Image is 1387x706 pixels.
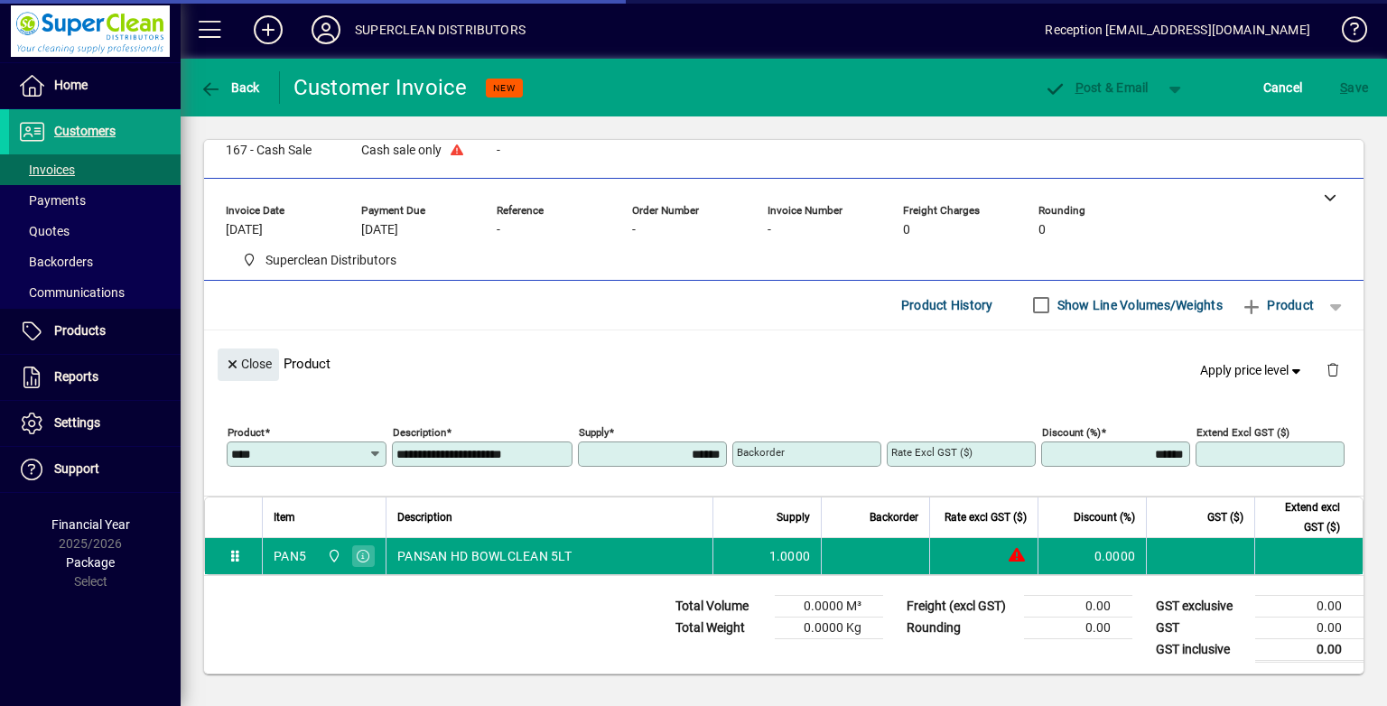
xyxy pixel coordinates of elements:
[9,154,181,185] a: Invoices
[54,78,88,92] span: Home
[1024,595,1132,617] td: 0.00
[18,285,125,300] span: Communications
[1075,80,1084,95] span: P
[632,223,636,237] span: -
[9,277,181,308] a: Communications
[870,507,918,527] span: Backorder
[322,546,343,566] span: Superclean Distributors
[1038,538,1146,574] td: 0.0000
[493,82,516,94] span: NEW
[579,425,609,438] mat-label: Supply
[274,507,295,527] span: Item
[1259,71,1308,104] button: Cancel
[54,323,106,338] span: Products
[293,73,468,102] div: Customer Invoice
[397,547,572,565] span: PANSAN HD BOWLCLEAN 5LT
[1263,73,1303,102] span: Cancel
[775,595,883,617] td: 0.0000 M³
[1241,291,1314,320] span: Product
[1147,638,1255,661] td: GST inclusive
[235,249,404,272] span: Superclean Distributors
[1196,425,1289,438] mat-label: Extend excl GST ($)
[1044,80,1149,95] span: ost & Email
[9,246,181,277] a: Backorders
[769,547,811,565] span: 1.0000
[213,356,284,372] app-page-header-button: Close
[239,14,297,46] button: Add
[1054,296,1223,314] label: Show Line Volumes/Weights
[666,595,775,617] td: Total Volume
[1311,361,1354,377] app-page-header-button: Delete
[1340,80,1347,95] span: S
[1232,289,1323,321] button: Product
[1045,15,1310,44] div: Reception [EMAIL_ADDRESS][DOMAIN_NAME]
[225,349,272,379] span: Close
[265,251,396,270] span: Superclean Distributors
[9,401,181,446] a: Settings
[226,144,312,158] span: 167 - Cash Sale
[903,223,910,237] span: 0
[9,216,181,246] a: Quotes
[891,446,973,459] mat-label: Rate excl GST ($)
[397,507,452,527] span: Description
[218,348,279,381] button: Close
[898,595,1024,617] td: Freight (excl GST)
[1328,4,1364,62] a: Knowledge Base
[1266,497,1340,537] span: Extend excl GST ($)
[18,163,75,177] span: Invoices
[1255,638,1364,661] td: 0.00
[361,144,442,158] span: Cash sale only
[228,425,265,438] mat-label: Product
[497,144,500,158] span: -
[355,15,526,44] div: SUPERCLEAN DISTRIBUTORS
[898,617,1024,638] td: Rounding
[51,517,130,532] span: Financial Year
[1147,617,1255,638] td: GST
[945,507,1027,527] span: Rate excl GST ($)
[226,223,263,237] span: [DATE]
[18,193,86,208] span: Payments
[1024,617,1132,638] td: 0.00
[200,80,260,95] span: Back
[195,71,265,104] button: Back
[1311,348,1354,392] button: Delete
[768,223,771,237] span: -
[737,446,785,459] mat-label: Backorder
[894,289,1001,321] button: Product History
[1035,71,1158,104] button: Post & Email
[54,415,100,430] span: Settings
[1038,223,1046,237] span: 0
[274,547,306,565] div: PAN5
[18,255,93,269] span: Backorders
[777,507,810,527] span: Supply
[1193,354,1312,386] button: Apply price level
[1255,617,1364,638] td: 0.00
[54,461,99,476] span: Support
[1147,595,1255,617] td: GST exclusive
[1074,507,1135,527] span: Discount (%)
[393,425,446,438] mat-label: Description
[9,63,181,108] a: Home
[1207,507,1243,527] span: GST ($)
[66,555,115,570] span: Package
[1200,361,1305,380] span: Apply price level
[18,224,70,238] span: Quotes
[1042,425,1101,438] mat-label: Discount (%)
[297,14,355,46] button: Profile
[9,185,181,216] a: Payments
[9,309,181,354] a: Products
[1255,595,1364,617] td: 0.00
[181,71,280,104] app-page-header-button: Back
[1336,71,1373,104] button: Save
[775,617,883,638] td: 0.0000 Kg
[901,291,993,320] span: Product History
[9,447,181,492] a: Support
[1340,73,1368,102] span: ave
[204,330,1364,396] div: Product
[54,124,116,138] span: Customers
[361,223,398,237] span: [DATE]
[9,355,181,400] a: Reports
[497,223,500,237] span: -
[666,617,775,638] td: Total Weight
[54,369,98,384] span: Reports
